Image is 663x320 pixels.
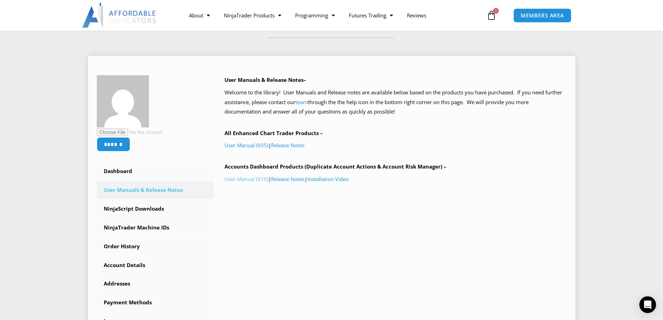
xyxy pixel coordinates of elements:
b: All Enhanced Chart Trader Products – [224,130,323,136]
a: User Manuals & Release Notes [97,181,214,199]
a: NinjaTrader Products [217,7,288,23]
a: MEMBERS AREA [513,8,571,23]
a: About [182,7,217,23]
a: Addresses [97,275,214,293]
img: LogoAI | Affordable Indicators – NinjaTrader [82,3,157,28]
a: Reviews [400,7,433,23]
a: Futures Trading [342,7,400,23]
a: Dashboard [97,162,214,180]
img: 7cab07c83a4753f1c77a8d48baab561adb3751c28df28a35c0b9696f2f60caa4 [97,75,149,127]
nav: Menu [182,7,485,23]
a: 0 [476,5,507,25]
a: Programming [288,7,342,23]
a: User Manual (V10) [224,175,268,182]
b: User Manuals & Release Notes– [224,76,306,83]
a: Release Notes [271,175,305,182]
b: Accounts Dashboard Products (Duplicate Account Actions & Account Risk Manager) – [224,163,447,170]
span: 0 [493,8,499,14]
p: | | [224,174,567,184]
p: Welcome to the library! User Manuals and Release notes are available below based on the products ... [224,88,567,117]
a: Payment Methods [97,294,214,312]
span: MEMBERS AREA [521,13,564,18]
a: Order History [97,237,214,256]
a: team [295,99,308,106]
a: Account Details [97,256,214,274]
a: NinjaScript Downloads [97,200,214,218]
a: NinjaTrader Machine IDs [97,219,214,237]
p: | [224,141,567,150]
div: Open Intercom Messenger [639,296,656,313]
a: Installation Video [307,175,349,182]
a: Release Notes [271,142,305,149]
a: User Manual (V05) [224,142,268,149]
